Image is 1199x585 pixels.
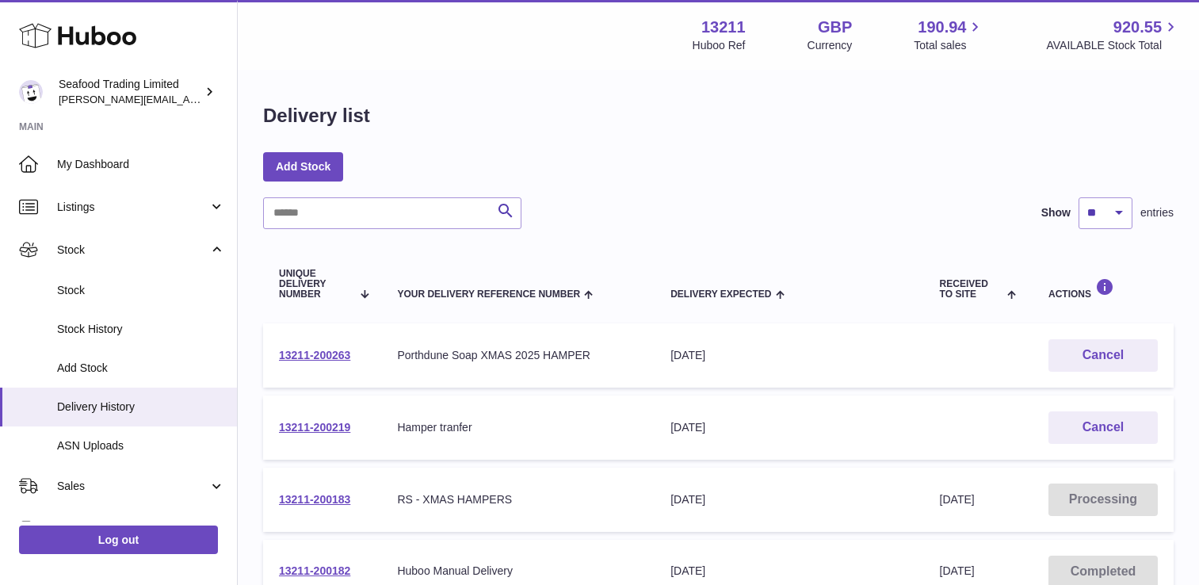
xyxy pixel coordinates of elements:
span: Stock [57,283,225,298]
span: Stock History [57,322,225,337]
h1: Delivery list [263,103,370,128]
button: Cancel [1048,339,1158,372]
img: nathaniellynch@rickstein.com [19,80,43,104]
span: Sales [57,479,208,494]
span: entries [1140,205,1174,220]
span: Delivery Expected [670,289,771,300]
div: Actions [1048,278,1158,300]
span: [DATE] [940,493,975,506]
label: Show [1041,205,1071,220]
span: Your Delivery Reference Number [397,289,580,300]
span: Received to Site [940,279,1003,300]
div: [DATE] [670,420,907,435]
span: [DATE] [940,564,975,577]
button: Cancel [1048,411,1158,444]
div: Hamper tranfer [397,420,639,435]
div: [DATE] [670,492,907,507]
div: [DATE] [670,564,907,579]
a: Add Stock [263,152,343,181]
div: Porthdune Soap XMAS 2025 HAMPER [397,348,639,363]
span: Unique Delivery Number [279,269,352,300]
span: Stock [57,243,208,258]
span: Add Stock [57,361,225,376]
span: Listings [57,200,208,215]
div: Huboo Ref [693,38,746,53]
div: [DATE] [670,348,907,363]
a: Log out [19,526,218,554]
a: 13211-200219 [279,421,350,434]
span: 190.94 [918,17,966,38]
span: [PERSON_NAME][EMAIL_ADDRESS][DOMAIN_NAME] [59,93,318,105]
span: Delivery History [57,400,225,415]
a: 920.55 AVAILABLE Stock Total [1046,17,1180,53]
div: RS - XMAS HAMPERS [397,492,639,507]
span: My Dashboard [57,157,225,172]
span: AVAILABLE Stock Total [1046,38,1180,53]
strong: 13211 [701,17,746,38]
div: Currency [808,38,853,53]
span: Total sales [914,38,984,53]
span: ASN Uploads [57,438,225,453]
strong: GBP [818,17,852,38]
span: 920.55 [1113,17,1162,38]
a: 13211-200263 [279,349,350,361]
a: 13211-200182 [279,564,350,577]
a: 13211-200183 [279,493,350,506]
div: Seafood Trading Limited [59,77,201,107]
a: 190.94 Total sales [914,17,984,53]
div: Huboo Manual Delivery [397,564,639,579]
